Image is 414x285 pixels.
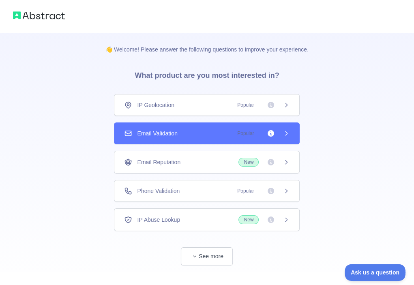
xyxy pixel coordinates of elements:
[92,32,322,54] p: 👋 Welcome! Please answer the following questions to improve your experience.
[181,247,233,266] button: See more
[13,10,65,21] img: Abstract logo
[137,216,180,224] span: IP Abuse Lookup
[238,215,259,224] span: New
[122,54,292,94] h3: What product are you most interested in?
[137,187,180,195] span: Phone Validation
[232,129,259,137] span: Popular
[232,101,259,109] span: Popular
[137,101,174,109] span: IP Geolocation
[345,264,406,281] iframe: Toggle Customer Support
[238,158,259,167] span: New
[137,129,177,137] span: Email Validation
[137,158,180,166] span: Email Reputation
[232,187,259,195] span: Popular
